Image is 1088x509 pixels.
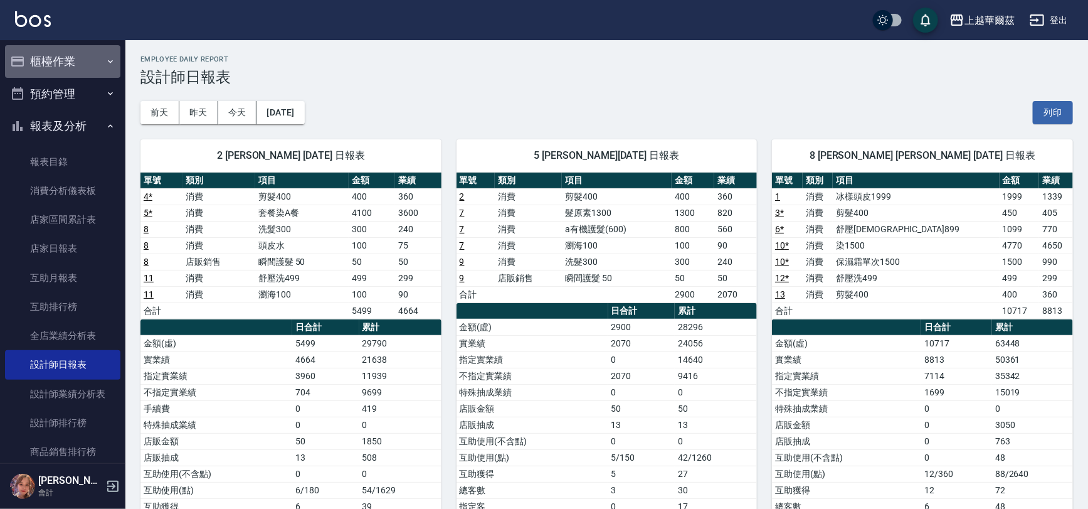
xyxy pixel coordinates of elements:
td: 299 [395,270,441,286]
button: 上越華爾茲 [944,8,1020,33]
th: 項目 [255,173,349,189]
img: Person [10,474,35,499]
td: 消費 [182,221,255,237]
td: 0 [675,384,757,400]
td: 12/360 [921,466,992,482]
td: 消費 [495,237,562,254]
td: 合計 [457,286,495,303]
td: 互助使用(不含點) [457,433,608,449]
th: 金額 [349,173,395,189]
td: 508 [359,449,441,466]
td: 1339 [1039,188,1073,205]
td: 360 [1039,286,1073,303]
a: 9 [460,273,465,283]
td: 13 [675,417,757,433]
td: 店販銷售 [495,270,562,286]
table: a dense table [140,173,441,319]
th: 日合計 [292,319,359,336]
h2: Employee Daily Report [140,55,1073,63]
td: 互助使用(不含點) [772,449,921,466]
td: 實業績 [772,351,921,368]
td: 21638 [359,351,441,368]
td: 互助獲得 [772,482,921,498]
td: 0 [359,466,441,482]
td: 990 [1039,254,1073,270]
td: 1300 [672,205,714,221]
td: 770 [1039,221,1073,237]
a: 8 [144,240,149,250]
td: 5499 [349,303,395,319]
td: 4650 [1039,237,1073,254]
h5: [PERSON_NAME] [38,474,102,487]
td: 50 [714,270,757,286]
button: save [913,8,938,33]
td: 金額(虛) [457,319,608,335]
td: 0 [608,384,675,400]
td: 300 [672,254,714,270]
a: 13 [775,289,785,299]
td: 9416 [675,368,757,384]
td: 特殊抽成業績 [140,417,292,433]
td: 0 [292,400,359,417]
td: 冰樣頭皮1999 [833,188,999,205]
td: 舒壓洗499 [255,270,349,286]
th: 項目 [562,173,672,189]
button: 登出 [1025,9,1073,32]
td: 店販抽成 [140,449,292,466]
td: 0 [992,400,1073,417]
td: 舒壓[DEMOGRAPHIC_DATA]899 [833,221,999,237]
span: 2 [PERSON_NAME] [DATE] 日報表 [156,149,426,162]
table: a dense table [457,173,758,303]
td: 2900 [608,319,675,335]
td: 總客數 [457,482,608,498]
a: 消費分析儀表板 [5,176,120,205]
td: 54/1629 [359,482,441,498]
a: 全店業績分析表 [5,321,120,350]
td: 75 [395,237,441,254]
td: 48 [992,449,1073,466]
a: 商品銷售排行榜 [5,437,120,466]
td: 特殊抽成業績 [772,400,921,417]
td: 450 [1000,205,1040,221]
span: 5 [PERSON_NAME][DATE] 日報表 [472,149,742,162]
td: 8813 [1039,303,1073,319]
td: 50 [349,254,395,270]
td: 店販抽成 [457,417,608,433]
td: 360 [714,188,757,205]
td: 消費 [495,254,562,270]
td: 419 [359,400,441,417]
td: 剪髮400 [833,286,999,303]
td: 299 [1039,270,1073,286]
th: 金額 [1000,173,1040,189]
td: 剪髮400 [833,205,999,221]
td: 1500 [1000,254,1040,270]
td: 10717 [1000,303,1040,319]
th: 單號 [772,173,803,189]
td: 4664 [395,303,441,319]
td: 不指定實業績 [140,384,292,400]
td: 3960 [292,368,359,384]
td: 13 [608,417,675,433]
td: 100 [349,237,395,254]
td: 100 [672,237,714,254]
td: 100 [349,286,395,303]
td: 72 [992,482,1073,498]
td: 不指定實業績 [772,384,921,400]
td: 0 [921,417,992,433]
div: 上越華爾茲 [964,13,1015,28]
td: 11939 [359,368,441,384]
td: 消費 [182,188,255,205]
button: 預約管理 [5,78,120,110]
td: 手續費 [140,400,292,417]
td: 2070 [608,335,675,351]
td: 互助使用(點) [772,466,921,482]
td: 4770 [1000,237,1040,254]
th: 累計 [992,319,1073,336]
td: 3050 [992,417,1073,433]
td: 消費 [182,237,255,254]
td: 洗髮300 [562,254,672,270]
td: 5/150 [608,449,675,466]
a: 9 [460,257,465,267]
td: 300 [349,221,395,237]
th: 累計 [675,303,757,319]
